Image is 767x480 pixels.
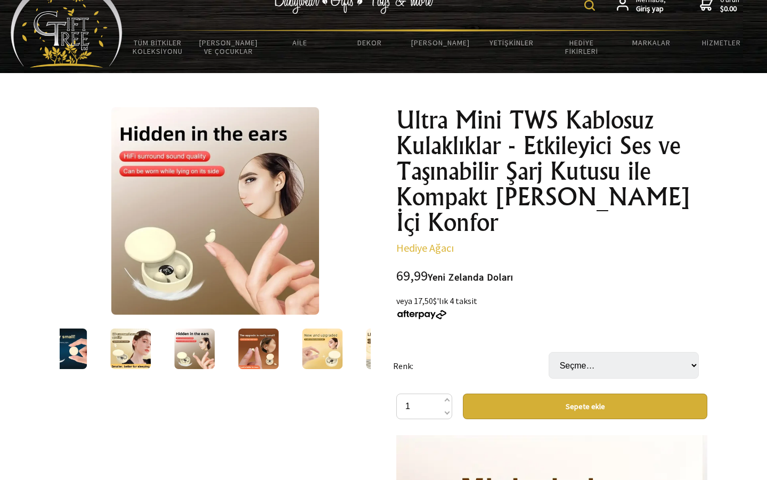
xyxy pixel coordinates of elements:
[396,267,428,284] font: 69,99
[238,329,279,369] img: Ultra Mini TWS Kablosuz Kulaklıklar - Etkileyici Ses ve Taşınabilir Şarj Kutusu ile Kompakt Kulak...
[292,38,307,47] font: Aile
[489,38,534,47] font: Yetişkinler
[46,329,87,369] img: Ultra Mini TWS Kablosuz Kulaklıklar - Etkileyici Ses ve Taşınabilir Şarj Kutusu ile Kompakt Kulak...
[396,295,477,306] font: veya 17,50$'lık 4 taksit
[566,402,605,411] font: Sepete ekle
[192,31,265,62] a: [PERSON_NAME] ve Çocuklar
[687,31,756,54] a: Hizmetler
[357,38,382,47] font: Dekor
[396,241,454,254] a: Hediye Ağacı
[334,31,404,54] a: Dekor
[636,4,664,13] font: Giriş yap
[411,38,470,47] font: [PERSON_NAME]
[265,31,334,54] a: Aile
[174,329,215,369] img: Ultra Mini TWS Kablosuz Kulaklıklar - Etkileyici Ses ve Taşınabilir Şarj Kutusu ile Kompakt Kulak...
[463,394,707,419] button: Sepete ekle
[366,329,406,369] img: Ultra Mini TWS Kablosuz Kulaklıklar - Etkileyici Ses ve Taşınabilir Şarj Kutusu ile Kompakt Kulak...
[477,31,546,54] a: Yetişkinler
[199,38,258,56] font: [PERSON_NAME] ve Çocuklar
[302,329,342,369] img: Ultra Mini TWS Kablosuz Kulaklıklar - Etkileyici Ses ve Taşınabilir Şarj Kutusu ile Kompakt Kulak...
[404,31,477,54] a: [PERSON_NAME]
[111,107,319,315] img: Ultra Mini TWS Kablosuz Kulaklıklar - Etkileyici Ses ve Taşınabilir Şarj Kutusu ile Kompakt Kulak...
[110,329,151,369] img: Ultra Mini TWS Kablosuz Kulaklıklar - Etkileyici Ses ve Taşınabilir Şarj Kutusu ile Kompakt Kulak...
[720,4,737,13] font: $0.00
[547,31,617,62] a: Hediye Fikirleri
[133,38,183,56] font: Tüm Bitkiler Koleksiyonu
[393,361,413,372] font: Renk:
[617,31,687,54] a: Markalar
[428,271,513,283] font: Yeni Zelanda Doları
[396,310,447,319] img: Sonradan ödeme
[702,38,741,47] font: Hizmetler
[565,38,598,56] font: Hediye Fikirleri
[632,38,671,47] font: Markalar
[123,31,192,62] a: Tüm Bitkiler Koleksiyonu
[396,105,691,237] font: Ultra Mini TWS Kablosuz Kulaklıklar - Etkileyici Ses ve Taşınabilir Şarj Kutusu ile Kompakt [PERS...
